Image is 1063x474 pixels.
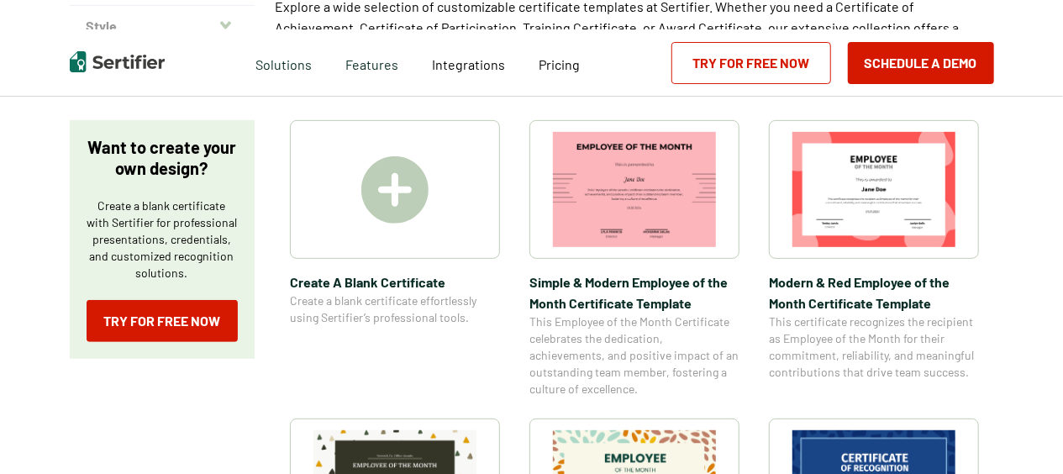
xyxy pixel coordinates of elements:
a: Try for Free Now [87,300,238,342]
img: Simple & Modern Employee of the Month Certificate Template [553,132,716,247]
a: Try for Free Now [671,42,831,84]
button: Schedule a Demo [848,42,994,84]
p: Create a blank certificate with Sertifier for professional presentations, credentials, and custom... [87,197,238,282]
p: Want to create your own design? [87,137,238,179]
span: Features [345,52,398,73]
span: Integrations [432,56,505,72]
span: This Employee of the Month Certificate celebrates the dedication, achievements, and positive impa... [529,313,739,398]
a: Integrations [432,52,505,73]
a: Simple & Modern Employee of the Month Certificate TemplateSimple & Modern Employee of the Month C... [529,120,739,398]
button: Style [70,6,255,46]
a: Pricing [539,52,580,73]
span: Solutions [255,52,312,73]
span: Create A Blank Certificate [290,271,500,292]
img: Create A Blank Certificate [361,156,429,224]
span: Modern & Red Employee of the Month Certificate Template [769,271,979,313]
img: Modern & Red Employee of the Month Certificate Template [792,132,955,247]
a: Modern & Red Employee of the Month Certificate TemplateModern & Red Employee of the Month Certifi... [769,120,979,398]
img: Sertifier | Digital Credentialing Platform [70,51,165,72]
span: Create a blank certificate effortlessly using Sertifier’s professional tools. [290,292,500,326]
span: This certificate recognizes the recipient as Employee of the Month for their commitment, reliabil... [769,313,979,381]
span: Pricing [539,56,580,72]
span: Simple & Modern Employee of the Month Certificate Template [529,271,739,313]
